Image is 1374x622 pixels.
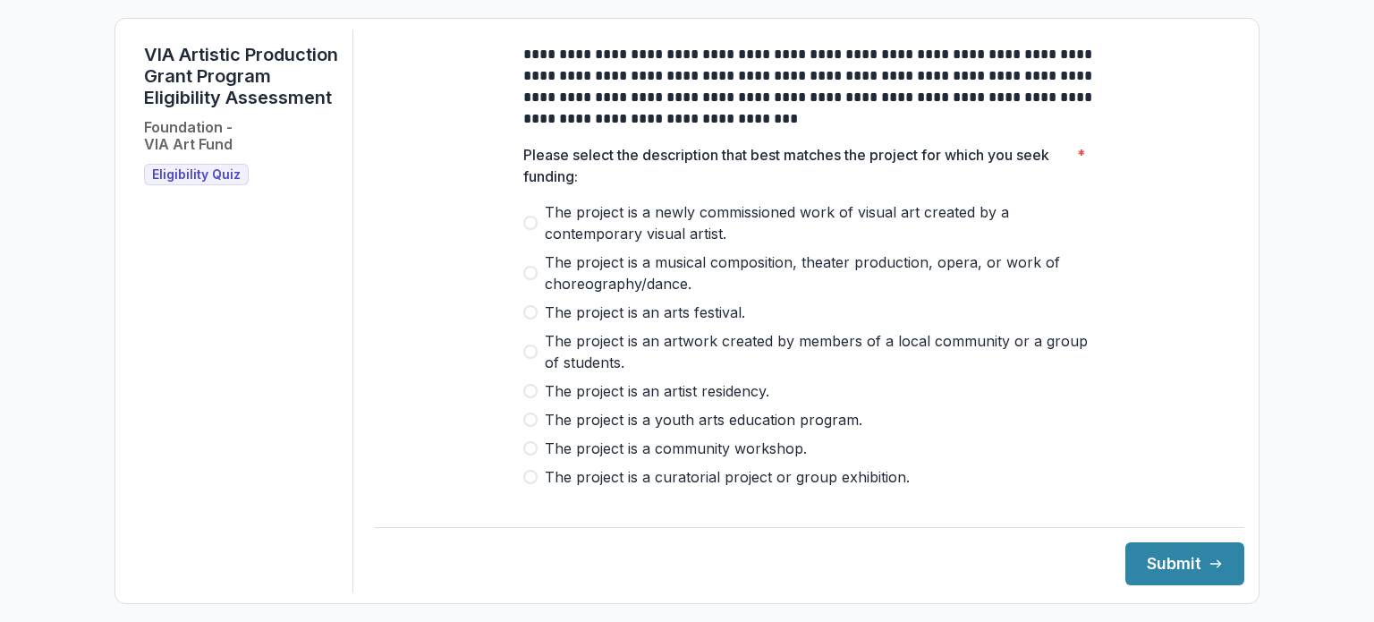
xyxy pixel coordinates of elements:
[545,380,769,402] span: The project is an artist residency.
[523,144,1070,187] p: Please select the description that best matches the project for which you seek funding:
[545,466,910,488] span: The project is a curatorial project or group exhibition.
[545,302,745,323] span: The project is an arts festival.
[545,251,1096,294] span: The project is a musical composition, theater production, opera, or work of choreography/dance.
[545,438,807,459] span: The project is a community workshop.
[144,119,233,153] h2: Foundation - VIA Art Fund
[144,44,338,108] h1: VIA Artistic Production Grant Program Eligibility Assessment
[1125,542,1244,585] button: Submit
[152,167,241,183] span: Eligibility Quiz
[545,201,1096,244] span: The project is a newly commissioned work of visual art created by a contemporary visual artist.
[545,330,1096,373] span: The project is an artwork created by members of a local community or a group of students.
[545,409,862,430] span: The project is a youth arts education program.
